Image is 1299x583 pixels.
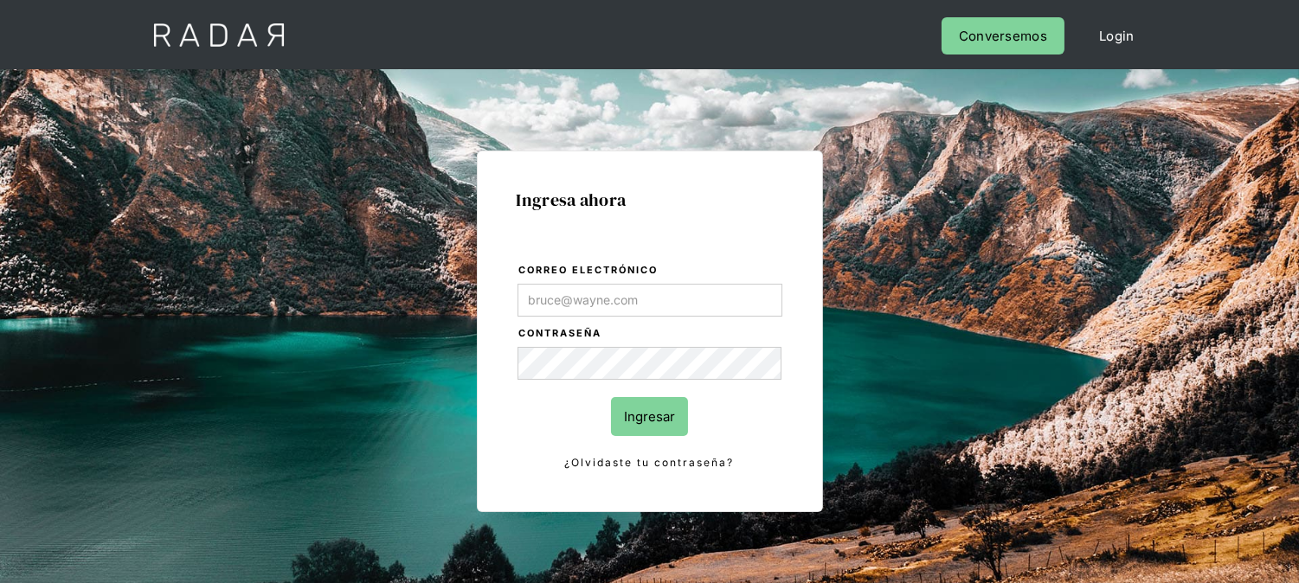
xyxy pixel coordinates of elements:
[942,17,1064,54] a: Conversemos
[518,284,782,317] input: bruce@wayne.com
[519,325,782,343] label: Contraseña
[517,261,783,472] form: Login Form
[1082,17,1152,54] a: Login
[518,453,782,472] a: ¿Olvidaste tu contraseña?
[611,397,688,436] input: Ingresar
[519,262,782,279] label: Correo electrónico
[517,190,783,209] h1: Ingresa ahora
